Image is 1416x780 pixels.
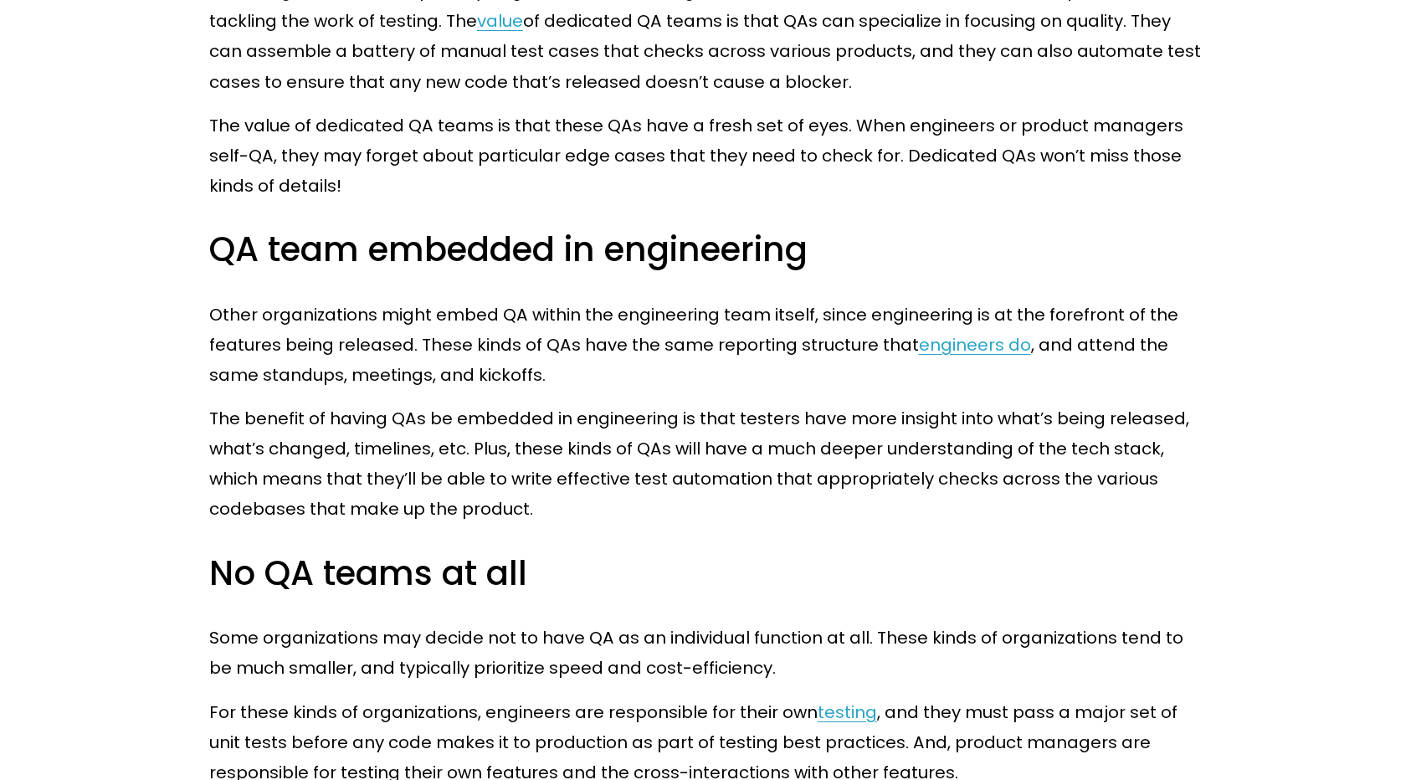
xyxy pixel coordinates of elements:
[209,552,1208,597] h3: No QA teams at all
[477,9,523,33] a: value
[919,333,1031,357] a: engineers do
[818,700,877,724] a: testing
[209,300,1208,390] p: Other organizations might embed QA within the engineering team itself, since engineering is at th...
[209,623,1208,683] p: Some organizations may decide not to have QA as an individual function at all. These kinds of org...
[209,403,1208,524] p: The benefit of having QAs be embedded in engineering is that testers have more insight into what’...
[209,110,1208,201] p: The value of dedicated QA teams is that these QAs have a fresh set of eyes. When engineers or pro...
[209,228,1208,273] h3: QA team embedded in engineering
